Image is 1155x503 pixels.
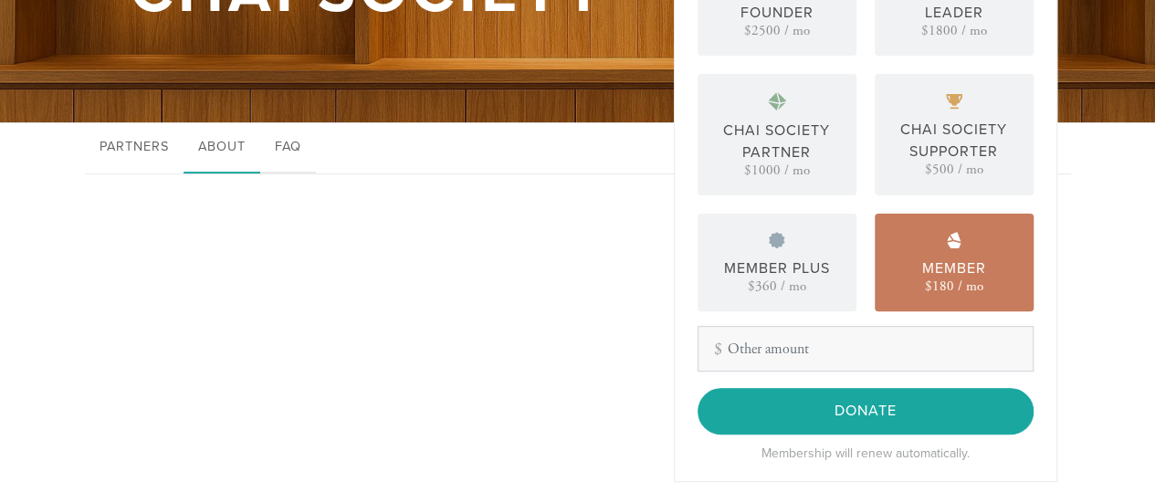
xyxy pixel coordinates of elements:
img: pp-silver.svg [769,232,785,248]
div: Member [922,257,986,279]
img: pp-gold.svg [946,94,962,110]
div: Membership will renew automatically. [698,444,1034,463]
input: Donate [698,388,1034,434]
div: Chai Society Partner [702,120,852,163]
img: pp-bronze.svg [947,232,961,248]
div: $360 / mo [748,279,806,293]
div: $500 / mo [925,162,983,176]
img: pp-platinum.svg [768,92,786,110]
div: $1800 / mo [921,24,987,37]
div: Chai Society Supporter [879,119,1029,162]
div: $2500 / mo [744,24,810,37]
input: Other amount [698,326,1034,372]
a: About [184,122,260,173]
div: Member Plus [724,257,830,279]
div: $1000 / mo [744,163,810,177]
a: Partners [85,122,184,173]
a: FAQ [260,122,316,173]
div: $180 / mo [925,279,983,293]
